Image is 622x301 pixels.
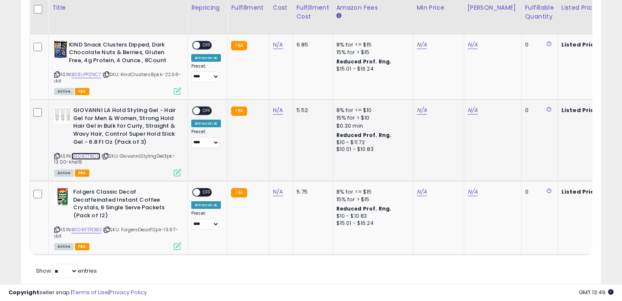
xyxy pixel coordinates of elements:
[525,41,551,49] div: 0
[54,88,74,95] span: All listings currently available for purchase on Amazon
[72,153,100,160] a: B001ET78CO
[417,3,460,12] div: Min Price
[54,107,181,175] div: ASIN:
[8,289,147,297] div: seller snap | |
[54,188,71,205] img: 51V9reHommL._SL40_.jpg
[561,41,600,49] b: Listed Price:
[69,41,172,67] b: KIND Snack Clusters Dipped, Dark Chocolate Nuts & Berries, Gluten Free, 4g Protein, 4 Ounce , 8Count
[231,107,247,116] small: FBA
[52,3,184,12] div: Title
[54,71,181,84] span: | SKU: KindClusters8pkk-22.56-dot
[191,201,221,209] div: Amazon AI
[73,188,176,222] b: Folgers Classic Decaf Decaffeinated Instant Coffee Crystals, 6 Single Serve Packets (Pack of 12)
[561,106,600,114] b: Listed Price:
[336,139,407,146] div: $10 - $11.72
[191,120,221,127] div: Amazon AI
[231,3,265,12] div: Fulfillment
[468,41,478,49] a: N/A
[273,3,289,12] div: Cost
[579,288,614,296] span: 2025-09-13 13:49 GMT
[54,188,181,249] div: ASIN:
[54,243,74,250] span: All listings currently available for purchase on Amazon
[200,41,214,49] span: OFF
[231,41,247,50] small: FBA
[468,188,478,196] a: N/A
[273,188,283,196] a: N/A
[336,107,407,114] div: 8% for <= $10
[273,41,283,49] a: N/A
[336,41,407,49] div: 8% for <= $15
[297,41,326,49] div: 6.85
[336,220,407,227] div: $15.01 - $16.24
[54,41,181,94] div: ASIN:
[468,3,518,12] div: [PERSON_NAME]
[75,170,89,177] span: FBA
[336,146,407,153] div: $10.01 - $10.83
[54,153,175,165] span: | SKU: GiovanniStylingGel3pk-13.00-khe18
[200,107,214,115] span: OFF
[72,288,108,296] a: Terms of Use
[54,107,71,123] img: 41JpREzi10L._SL40_.jpg
[417,106,427,115] a: N/A
[525,188,551,196] div: 0
[417,41,427,49] a: N/A
[54,41,67,58] img: 51Q8B8f831L._SL40_.jpg
[54,226,178,239] span: | SKU: FolgersDecaf12pk-13.97-dot
[297,188,326,196] div: 5.75
[75,88,89,95] span: FBA
[191,129,221,148] div: Preset:
[336,196,407,203] div: 15% for > $15
[297,3,329,21] div: Fulfillment Cost
[200,189,214,196] span: OFF
[191,3,224,12] div: Repricing
[110,288,147,296] a: Privacy Policy
[75,243,89,250] span: FBA
[273,106,283,115] a: N/A
[561,188,600,196] b: Listed Price:
[336,205,392,212] b: Reduced Prof. Rng.
[73,107,176,148] b: GIOVANNI LA Hold Styling Gel - Hair Gel for Men & Women, Strong Hold Hair Gel in Bulk for Curly, ...
[72,226,102,233] a: B006FTPDBG
[336,3,410,12] div: Amazon Fees
[336,114,407,122] div: 15% for > $10
[336,49,407,56] div: 15% for > $15
[72,71,101,78] a: B08LPPZNC7
[336,58,392,65] b: Reduced Prof. Rng.
[36,267,97,275] span: Show: entries
[297,107,326,114] div: 5.52
[336,66,407,73] div: $15.01 - $16.24
[525,3,554,21] div: Fulfillable Quantity
[8,288,39,296] strong: Copyright
[417,188,427,196] a: N/A
[336,213,407,220] div: $10 - $10.83
[54,170,74,177] span: All listings currently available for purchase on Amazon
[468,106,478,115] a: N/A
[191,211,221,230] div: Preset:
[336,12,341,20] small: Amazon Fees.
[191,54,221,62] div: Amazon AI
[191,63,221,82] div: Preset:
[336,131,392,139] b: Reduced Prof. Rng.
[525,107,551,114] div: 0
[336,188,407,196] div: 8% for <= $15
[231,188,247,197] small: FBA
[336,122,407,130] div: $0.30 min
